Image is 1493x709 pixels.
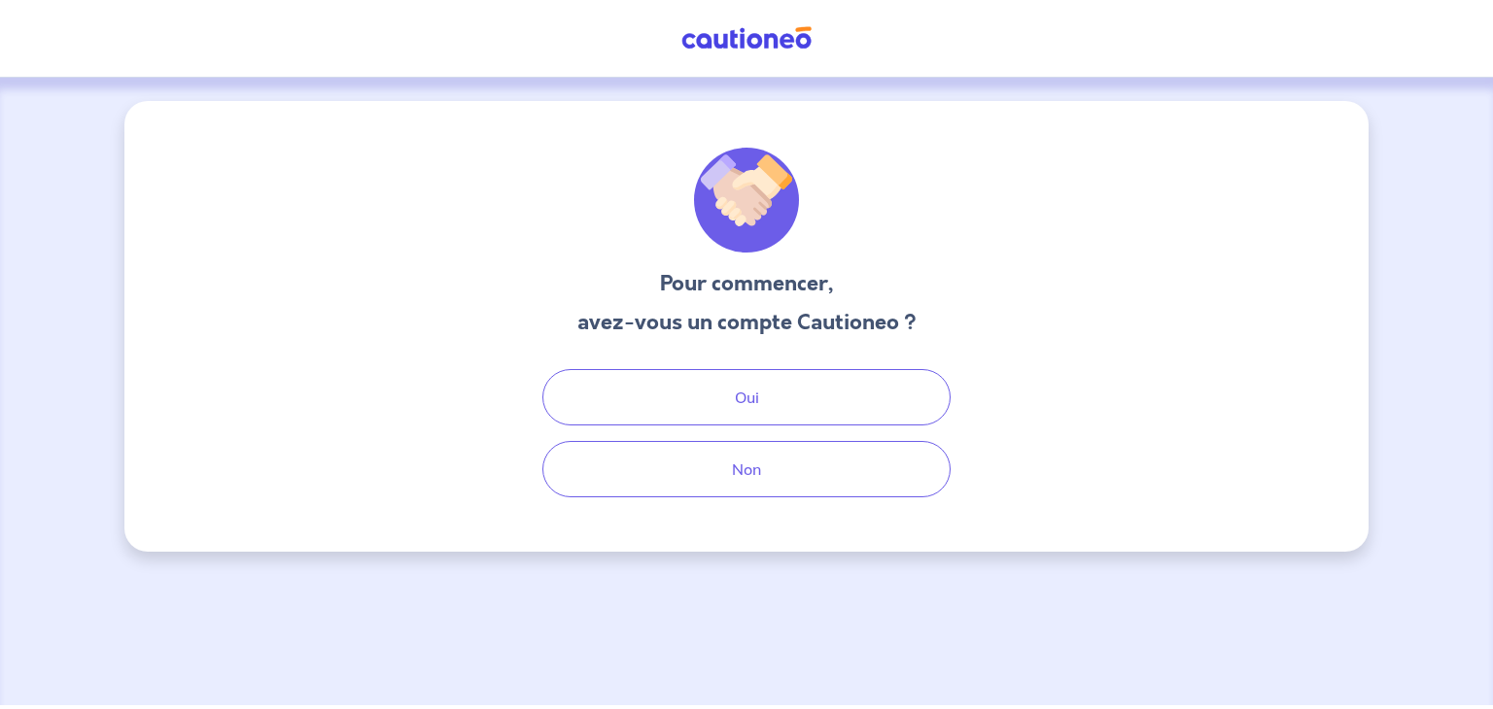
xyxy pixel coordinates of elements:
[694,148,799,253] img: illu_welcome.svg
[542,369,951,425] button: Oui
[577,268,917,299] h3: Pour commencer,
[674,26,819,51] img: Cautioneo
[542,441,951,497] button: Non
[577,307,917,338] h3: avez-vous un compte Cautioneo ?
